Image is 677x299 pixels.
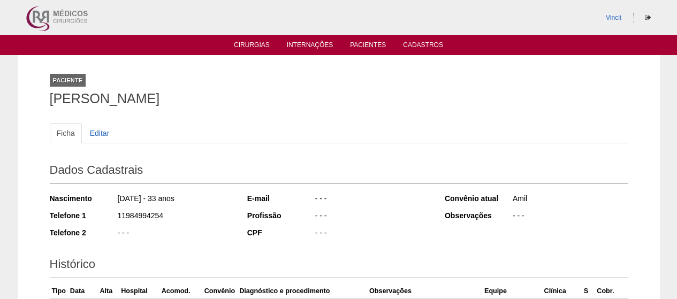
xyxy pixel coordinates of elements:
[247,227,314,238] div: CPF
[68,283,94,299] th: Data
[50,254,628,278] h2: Histórico
[314,210,430,224] div: - - -
[542,283,582,299] th: Clínica
[237,283,367,299] th: Diagnóstico e procedimento
[50,123,82,143] a: Ficha
[83,123,117,143] a: Editar
[234,41,270,52] a: Cirurgias
[582,283,595,299] th: S
[94,283,119,299] th: Alta
[50,193,117,204] div: Nascimento
[314,193,430,206] div: - - -
[445,193,512,204] div: Convênio atual
[50,227,117,238] div: Telefone 2
[119,283,159,299] th: Hospital
[606,14,621,21] a: Vincit
[482,283,542,299] th: Equipe
[50,210,117,221] div: Telefone 1
[314,227,430,241] div: - - -
[247,210,314,221] div: Profissão
[512,210,628,224] div: - - -
[50,283,68,299] th: Tipo
[117,227,233,241] div: - - -
[512,193,628,206] div: Amil
[117,193,233,206] div: [DATE] - 33 anos
[645,14,651,21] i: Sair
[595,283,616,299] th: Cobr.
[247,193,314,204] div: E-mail
[403,41,443,52] a: Cadastros
[50,92,628,105] h1: [PERSON_NAME]
[445,210,512,221] div: Observações
[50,159,628,184] h2: Dados Cadastrais
[50,74,86,87] div: Paciente
[159,283,202,299] th: Acomod.
[202,283,237,299] th: Convênio
[287,41,333,52] a: Internações
[117,210,233,224] div: 11984994254
[367,283,482,299] th: Observações
[350,41,386,52] a: Pacientes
